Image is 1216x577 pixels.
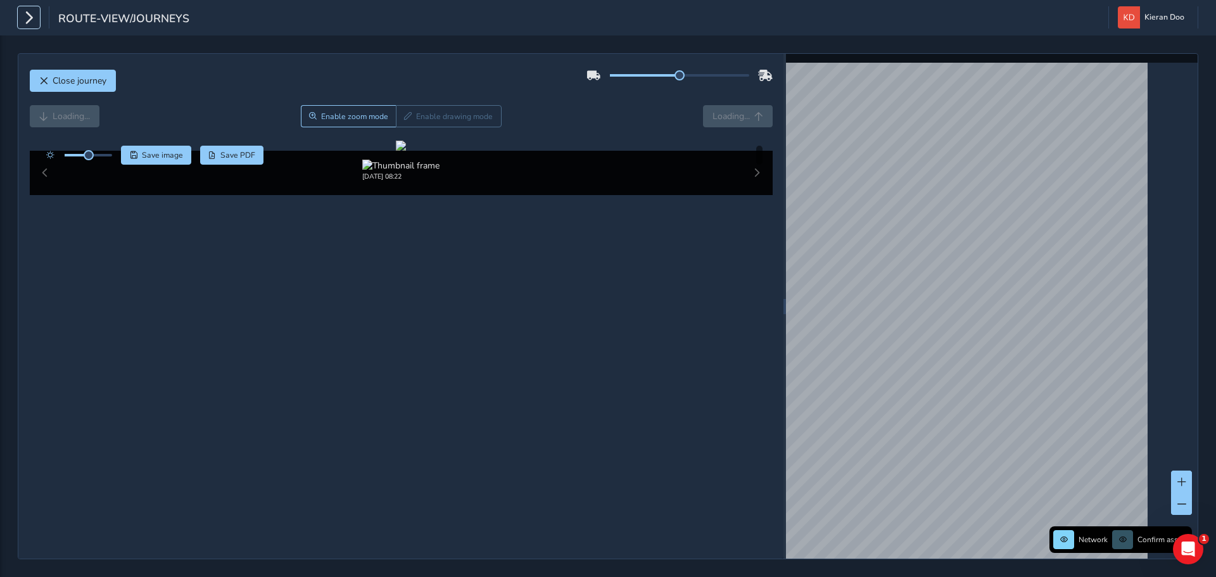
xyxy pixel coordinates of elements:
[1118,6,1189,29] button: Kieran Doo
[301,105,396,127] button: Zoom
[58,11,189,29] span: route-view/journeys
[30,70,116,92] button: Close journey
[362,172,440,181] div: [DATE] 08:22
[1173,534,1203,564] iframe: Intercom live chat
[1199,534,1209,544] span: 1
[53,75,106,87] span: Close journey
[200,146,264,165] button: PDF
[1137,535,1188,545] span: Confirm assets
[142,150,183,160] span: Save image
[1118,6,1140,29] img: diamond-layout
[321,111,388,122] span: Enable zoom mode
[1144,6,1184,29] span: Kieran Doo
[121,146,191,165] button: Save
[1079,535,1108,545] span: Network
[220,150,255,160] span: Save PDF
[362,160,440,172] img: Thumbnail frame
